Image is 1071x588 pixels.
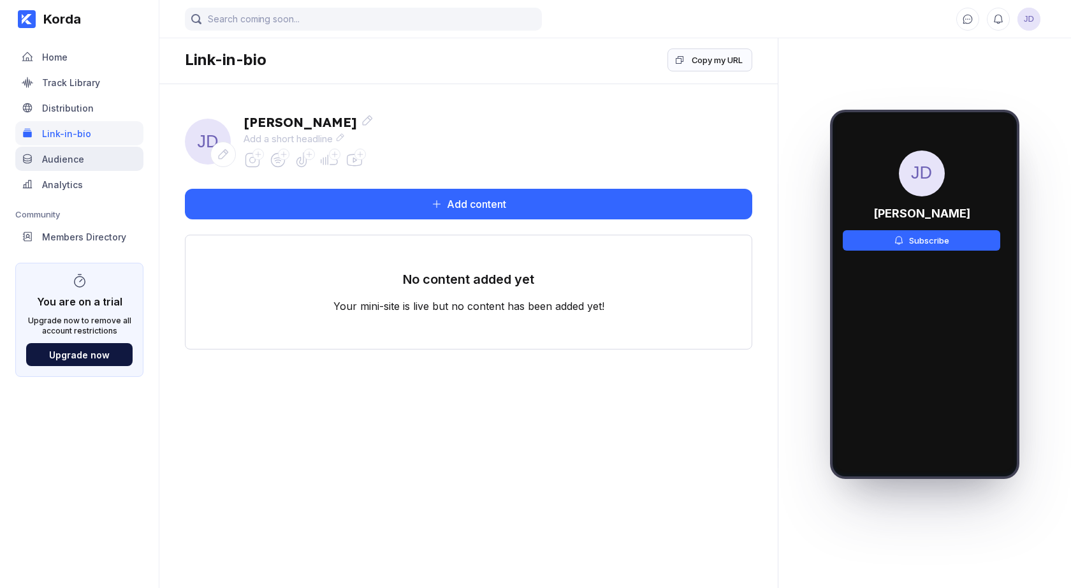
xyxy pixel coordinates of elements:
[843,230,1000,251] button: Subscribe
[244,114,374,130] div: [PERSON_NAME]
[37,289,122,308] div: You are on a trial
[42,179,83,190] div: Analytics
[403,272,534,300] div: No content added yet
[15,45,143,70] a: Home
[185,50,266,69] div: Link-in-bio
[667,48,752,71] button: Copy my URL
[442,198,506,210] div: Add content
[42,154,84,165] div: Audience
[15,209,143,219] div: Community
[1017,8,1040,31] div: Julius Danis
[1017,8,1040,31] button: JD
[15,70,143,96] a: Track Library
[42,232,126,242] div: Members Directory
[15,121,143,147] a: Link-in-bio
[15,172,143,198] a: Analytics
[904,235,949,246] div: Subscribe
[692,54,743,66] div: Copy my URL
[42,77,100,88] div: Track Library
[42,128,91,139] div: Link-in-bio
[49,349,110,360] div: Upgrade now
[185,189,752,219] button: Add content
[244,133,374,145] div: Add a short headline
[42,52,68,62] div: Home
[36,11,81,27] div: Korda
[333,300,604,312] div: Your mini-site is live but no content has been added yet!
[42,103,94,114] div: Distribution
[185,119,231,165] span: JD
[185,119,231,165] div: Julius Danis
[873,207,970,220] div: [PERSON_NAME]
[899,151,945,196] span: JD
[15,96,143,121] a: Distribution
[26,343,133,366] button: Upgrade now
[15,147,143,172] a: Audience
[899,151,945,196] div: Julius Danis
[15,224,143,250] a: Members Directory
[185,8,542,31] input: Search coming soon...
[26,316,133,335] div: Upgrade now to remove all account restrictions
